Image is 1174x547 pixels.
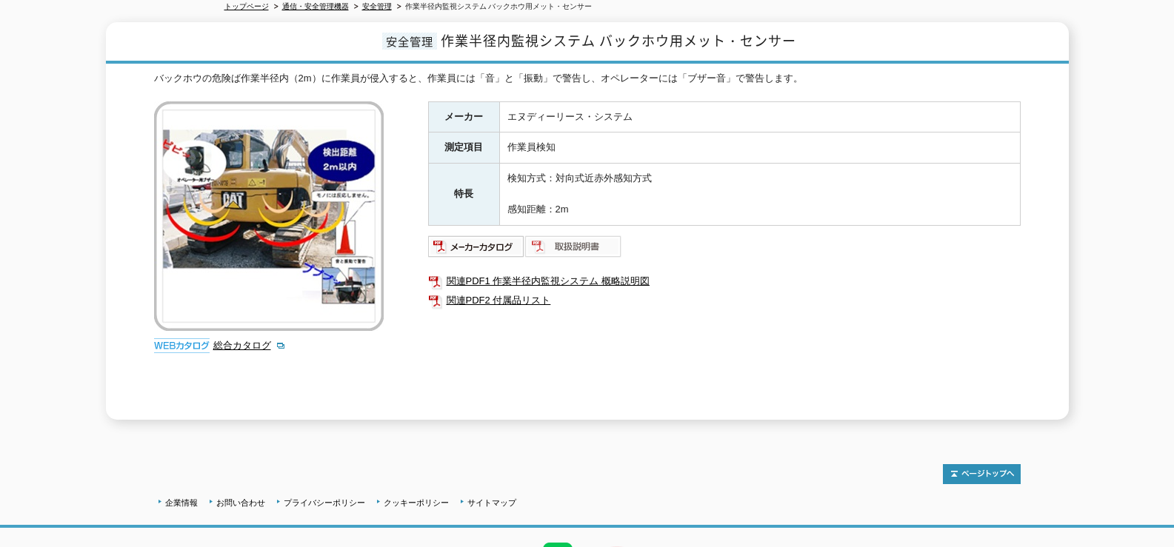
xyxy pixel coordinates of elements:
td: 作業員検知 [499,132,1020,164]
a: 企業情報 [165,498,198,507]
a: 関連PDF1 作業半径内監視システム 概略説明図 [428,272,1021,291]
a: お問い合わせ [216,498,265,507]
a: 総合カタログ [213,340,286,351]
a: サイトマップ [467,498,516,507]
a: 関連PDF2 付属品リスト [428,291,1021,310]
th: 特長 [428,164,499,225]
td: エヌディーリース・システム [499,101,1020,132]
a: プライバシーポリシー [284,498,365,507]
a: トップページ [224,2,269,10]
span: 作業半径内監視システム バックホウ用メット・センサー [441,30,796,50]
img: 作業半径内監視システム バックホウ用メット・センサー [154,101,384,331]
th: メーカー [428,101,499,132]
a: メーカーカタログ [428,244,525,255]
div: バックホウの危険ば作業半径内（2m）に作業員が侵入すると、作業員には「音」と「振動」で警告し、オペレーターには「ブザー音」で警告します。 [154,71,1021,87]
a: 通信・安全管理機器 [282,2,349,10]
img: トップページへ [943,464,1021,484]
span: 安全管理 [382,33,437,50]
a: 取扱説明書 [525,244,622,255]
a: クッキーポリシー [384,498,449,507]
img: webカタログ [154,338,210,353]
img: メーカーカタログ [428,235,525,258]
th: 測定項目 [428,132,499,164]
td: 検知方式：対向式近赤外感知方式 感知距離：2m [499,164,1020,225]
img: 取扱説明書 [525,235,622,258]
a: 安全管理 [362,2,392,10]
